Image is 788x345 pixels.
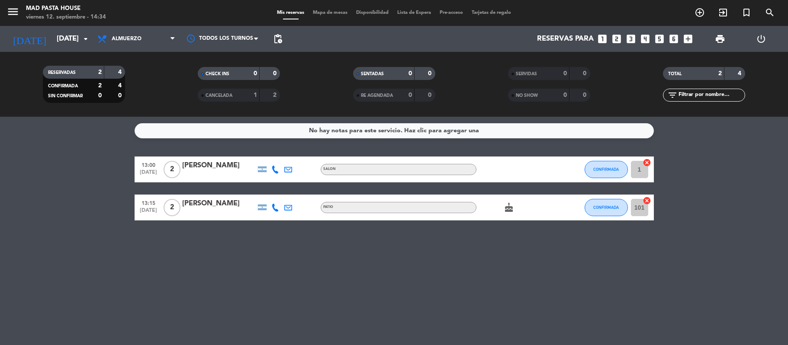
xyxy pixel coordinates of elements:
[741,7,752,18] i: turned_in_not
[738,70,743,77] strong: 4
[6,5,19,18] i: menu
[667,90,678,100] i: filter_list
[361,93,393,98] span: RE AGENDADA
[138,160,159,169] span: 13:00
[273,34,283,44] span: pending_actions
[98,69,102,75] strong: 2
[48,84,78,88] span: CONFIRMADA
[26,4,106,13] div: Mad Pasta House
[585,199,628,216] button: CONFIRMADA
[765,7,775,18] i: search
[6,29,52,48] i: [DATE]
[695,7,705,18] i: add_circle_outline
[138,169,159,179] span: [DATE]
[352,10,393,15] span: Disponibilidad
[254,70,257,77] strong: 0
[26,13,106,22] div: viernes 12. septiembre - 14:34
[273,10,309,15] span: Mis reservas
[654,33,665,45] i: looks_5
[206,72,229,76] span: CHECK INS
[640,33,651,45] i: looks_4
[182,198,256,209] div: [PERSON_NAME]
[682,33,694,45] i: add_box
[563,70,567,77] strong: 0
[718,70,722,77] strong: 2
[323,205,333,209] span: PATIO
[118,69,123,75] strong: 4
[516,93,538,98] span: NO SHOW
[309,126,479,136] div: No hay notas para este servicio. Haz clic para agregar una
[563,92,567,98] strong: 0
[6,5,19,21] button: menu
[678,90,745,100] input: Filtrar por nombre...
[643,196,651,205] i: cancel
[593,205,619,210] span: CONFIRMADA
[715,34,725,44] span: print
[80,34,91,44] i: arrow_drop_down
[583,92,588,98] strong: 0
[393,10,435,15] span: Lista de Espera
[182,160,256,171] div: [PERSON_NAME]
[164,199,180,216] span: 2
[668,72,682,76] span: TOTAL
[309,10,352,15] span: Mapa de mesas
[48,94,83,98] span: SIN CONFIRMAR
[138,208,159,217] span: [DATE]
[408,70,412,77] strong: 0
[516,72,537,76] span: SERVIDAS
[435,10,467,15] span: Pre-acceso
[593,167,619,172] span: CONFIRMADA
[467,10,515,15] span: Tarjetas de regalo
[537,35,594,43] span: Reservas para
[740,26,782,52] div: LOG OUT
[643,158,651,167] i: cancel
[254,92,257,98] strong: 1
[756,34,766,44] i: power_settings_new
[668,33,679,45] i: looks_6
[361,72,384,76] span: SENTADAS
[48,70,76,75] span: RESERVADAS
[585,161,628,178] button: CONFIRMADA
[718,7,728,18] i: exit_to_app
[164,161,180,178] span: 2
[206,93,232,98] span: CANCELADA
[138,198,159,208] span: 13:15
[428,70,433,77] strong: 0
[408,92,412,98] strong: 0
[273,70,278,77] strong: 0
[98,83,102,89] strong: 2
[428,92,433,98] strong: 0
[118,93,123,99] strong: 0
[273,92,278,98] strong: 2
[583,70,588,77] strong: 0
[597,33,608,45] i: looks_one
[118,83,123,89] strong: 4
[98,93,102,99] strong: 0
[504,202,514,213] i: cake
[112,36,142,42] span: Almuerzo
[611,33,622,45] i: looks_two
[323,167,336,171] span: SALON
[625,33,637,45] i: looks_3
